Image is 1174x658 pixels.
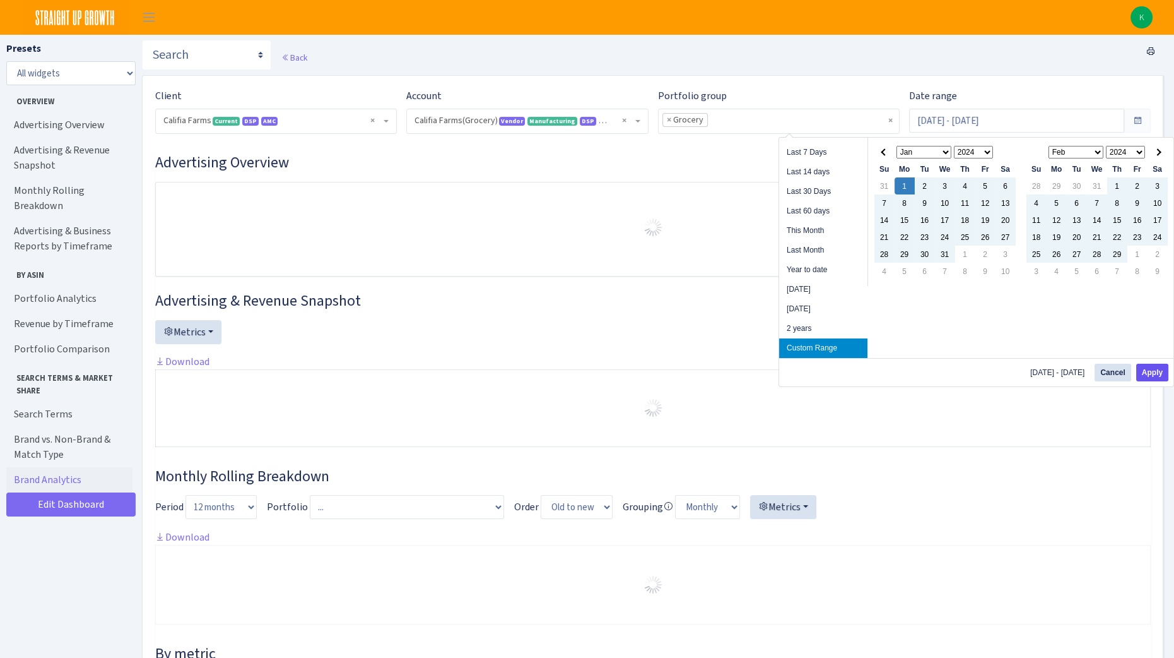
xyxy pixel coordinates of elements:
[1148,194,1168,212] td: 10
[895,212,915,229] td: 15
[915,177,935,194] td: 2
[1047,212,1067,229] td: 12
[915,194,935,212] td: 9
[1107,212,1127,229] td: 15
[975,194,995,212] td: 12
[1130,6,1153,28] a: K
[6,218,132,259] a: Advertising & Business Reports by Timeframe
[874,229,895,246] td: 21
[1127,229,1148,246] td: 23
[1107,177,1127,194] td: 1
[1107,194,1127,212] td: 8
[915,229,935,246] td: 23
[895,160,915,177] th: Mo
[895,194,915,212] td: 8
[874,246,895,263] td: 28
[1148,229,1168,246] td: 24
[1067,229,1087,246] td: 20
[643,217,663,237] img: Preloader
[1030,369,1089,376] span: [DATE] - [DATE]
[1067,263,1087,280] td: 5
[995,229,1016,246] td: 27
[499,117,525,126] span: Vendor
[267,499,308,515] label: Portfolio
[995,212,1016,229] td: 20
[1087,263,1107,280] td: 6
[779,319,867,338] li: 2 years
[935,177,955,194] td: 3
[6,467,132,493] a: Brand Analytics
[213,117,240,126] span: Current
[1026,229,1047,246] td: 18
[1026,160,1047,177] th: Su
[155,153,1151,172] h3: Widget #1
[779,241,867,260] li: Last Month
[1130,6,1153,28] img: Kevin Mitchell
[6,112,132,138] a: Advertising Overview
[1107,263,1127,280] td: 7
[1107,229,1127,246] td: 22
[261,117,278,126] span: AMC
[1047,177,1067,194] td: 29
[779,299,867,319] li: [DATE]
[1148,246,1168,263] td: 2
[1107,246,1127,263] td: 29
[155,467,1151,486] h3: Widget #38
[1026,263,1047,280] td: 3
[779,162,867,182] li: Last 14 days
[975,229,995,246] td: 26
[895,177,915,194] td: 1
[1026,246,1047,263] td: 25
[915,160,935,177] th: Tu
[155,499,184,515] label: Period
[1136,364,1168,381] button: Apply
[779,182,867,201] li: Last 30 Days
[888,114,893,127] span: Remove all items
[663,501,673,511] i: Avg. daily only for these metrics:<br> Sessions<br> Units Shipped<br> Shipped Product Sales<br> S...
[955,177,975,194] td: 4
[6,337,132,362] a: Portfolio Comparison
[1107,160,1127,177] th: Th
[975,212,995,229] td: 19
[975,177,995,194] td: 5
[643,575,663,595] img: Preloader
[955,246,975,263] td: 1
[779,221,867,241] li: This Month
[1087,229,1107,246] td: 21
[133,7,165,28] button: Toggle navigation
[667,114,671,126] span: ×
[955,263,975,280] td: 8
[6,138,132,178] a: Advertising & Revenue Snapshot
[895,229,915,246] td: 22
[915,263,935,280] td: 6
[915,212,935,229] td: 16
[1067,246,1087,263] td: 27
[580,117,596,126] span: DSP
[514,499,539,515] label: Order
[7,367,132,396] span: Search Terms & Market Share
[874,160,895,177] th: Su
[527,117,577,126] span: Manufacturing
[779,260,867,280] li: Year to date
[155,88,182,104] label: Client
[1095,364,1130,381] button: Cancel
[1026,194,1047,212] td: 4
[414,114,632,127] span: Califia Farms(Grocery) <span class="badge badge-primary">Vendor</span><span class="badge badge-su...
[1087,246,1107,263] td: 28
[6,311,132,337] a: Revenue by Timeframe
[874,177,895,194] td: 31
[7,90,132,107] span: Overview
[406,88,442,104] label: Account
[935,229,955,246] td: 24
[155,530,209,544] a: Download
[1047,263,1067,280] td: 4
[1026,177,1047,194] td: 28
[7,264,132,281] span: By ASIN
[6,402,132,427] a: Search Terms
[779,143,867,162] li: Last 7 Days
[1127,263,1148,280] td: 8
[995,177,1016,194] td: 6
[1067,160,1087,177] th: Tu
[955,212,975,229] td: 18
[662,113,708,127] li: Grocery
